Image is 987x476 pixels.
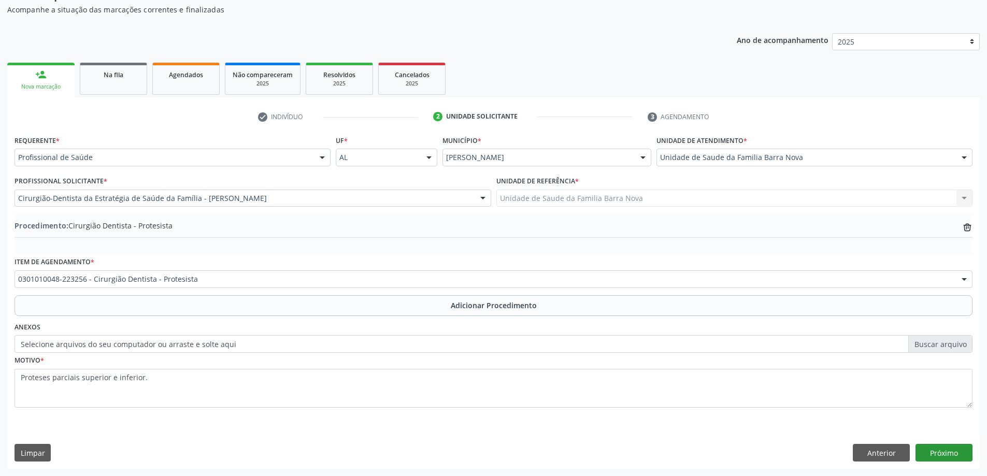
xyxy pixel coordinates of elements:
div: person_add [35,69,47,80]
button: Adicionar Procedimento [15,295,972,316]
span: 0301010048-223256 - Cirurgião Dentista - Protesista [18,274,951,284]
span: Na fila [104,70,123,79]
div: 2025 [233,80,293,88]
span: Adicionar Procedimento [451,300,537,311]
label: Município [442,133,481,149]
span: Cirurgião Dentista - Protesista [15,220,173,231]
label: Unidade de atendimento [656,133,747,149]
span: [PERSON_NAME] [446,152,630,163]
div: 2025 [386,80,438,88]
div: Nova marcação [15,83,67,91]
button: Anterior [853,444,910,461]
div: Unidade solicitante [446,112,518,121]
div: 2025 [313,80,365,88]
label: Item de agendamento [15,254,94,270]
label: Profissional Solicitante [15,174,107,190]
label: Motivo [15,353,44,369]
span: Profissional de Saúde [18,152,309,163]
p: Acompanhe a situação das marcações correntes e finalizadas [7,4,688,15]
span: Agendados [169,70,203,79]
button: Limpar [15,444,51,461]
span: Resolvidos [323,70,355,79]
label: Anexos [15,320,40,336]
button: Próximo [916,444,972,461]
label: Requerente [15,133,60,149]
label: Unidade de referência [496,174,579,190]
span: Não compareceram [233,70,293,79]
span: Procedimento: [15,221,68,230]
p: Ano de acompanhamento [737,33,828,46]
div: 2 [433,112,442,121]
span: Cirurgião-Dentista da Estratégia de Saúde da Família - [PERSON_NAME] [18,193,470,204]
span: Unidade de Saude da Familia Barra Nova [660,152,951,163]
span: Cancelados [395,70,430,79]
label: UF [336,133,348,149]
span: AL [339,152,417,163]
